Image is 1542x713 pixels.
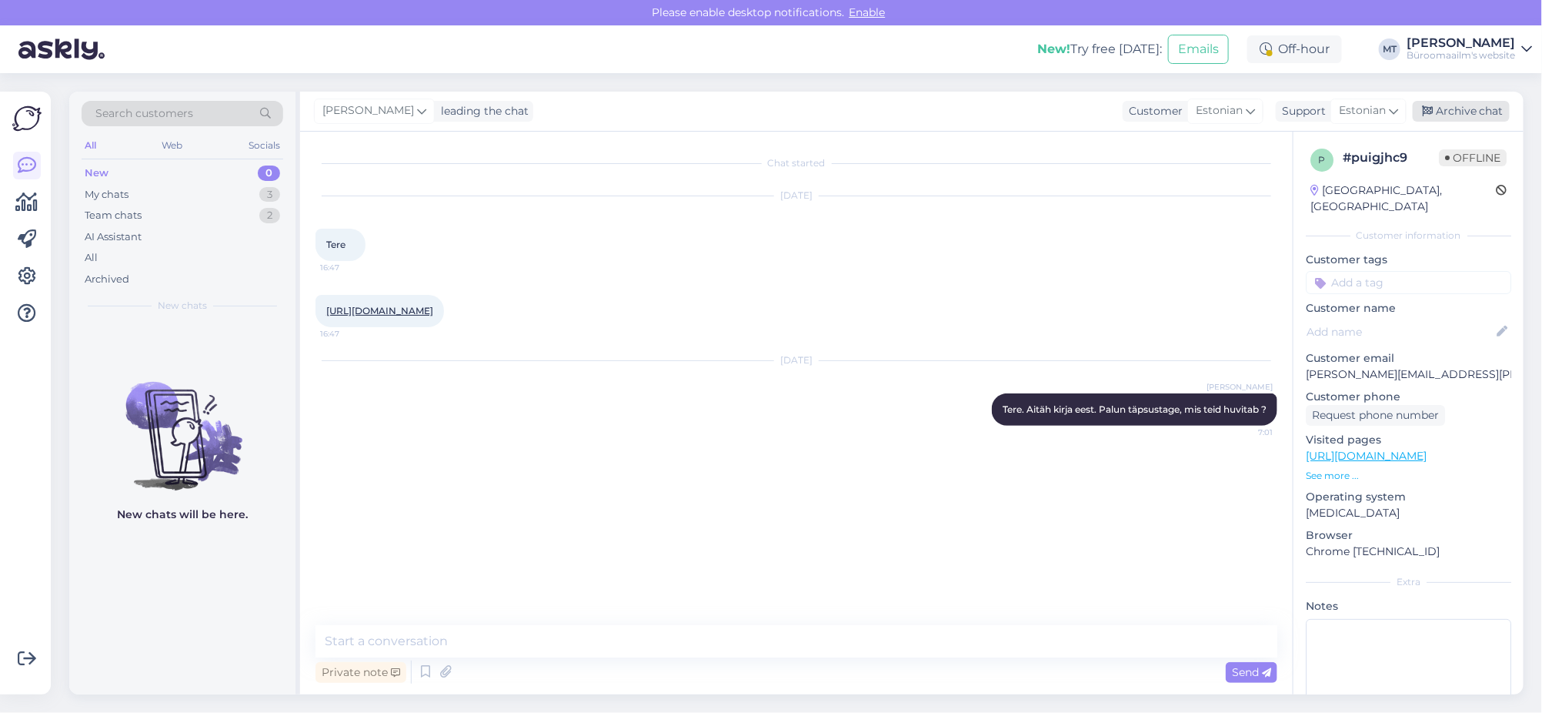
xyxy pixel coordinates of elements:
[1306,432,1511,448] p: Visited pages
[158,299,207,313] span: New chats
[1306,389,1511,405] p: Customer phone
[1343,149,1439,167] div: # puigjhc9
[1306,469,1511,483] p: See more ...
[1379,38,1400,60] div: MT
[315,353,1277,367] div: [DATE]
[1407,49,1516,62] div: Büroomaailm's website
[117,507,248,523] p: New chats will be here.
[95,105,193,122] span: Search customers
[326,305,433,316] a: [URL][DOMAIN_NAME]
[12,104,42,133] img: Askly Logo
[1319,154,1326,166] span: p
[258,166,280,181] div: 0
[1037,42,1070,56] b: New!
[1339,102,1386,119] span: Estonian
[320,328,378,340] span: 16:47
[322,102,414,119] span: [PERSON_NAME]
[1003,403,1267,415] span: Tere. Aitäh kirja eest. Palun täpsustage, mis teid huvitab ?
[1306,252,1511,268] p: Customer tags
[326,239,345,250] span: Tere
[315,189,1277,203] div: [DATE]
[1196,102,1243,119] span: Estonian
[85,250,98,266] div: All
[320,262,378,273] span: 16:47
[1247,35,1342,63] div: Off-hour
[1232,665,1271,679] span: Send
[1168,35,1229,64] button: Emails
[1306,505,1511,521] p: [MEDICAL_DATA]
[315,662,406,683] div: Private note
[159,136,186,156] div: Web
[85,208,142,223] div: Team chats
[315,156,1277,170] div: Chat started
[1407,37,1516,49] div: [PERSON_NAME]
[1310,182,1496,215] div: [GEOGRAPHIC_DATA], [GEOGRAPHIC_DATA]
[85,166,108,181] div: New
[1123,103,1183,119] div: Customer
[1306,300,1511,316] p: Customer name
[259,187,280,203] div: 3
[1306,405,1445,426] div: Request phone number
[1306,489,1511,505] p: Operating system
[1306,544,1511,560] p: Chrome [TECHNICAL_ID]
[1439,149,1507,166] span: Offline
[845,5,890,19] span: Enable
[85,229,142,245] div: AI Assistant
[1306,350,1511,367] p: Customer email
[1307,323,1494,340] input: Add name
[1306,575,1511,589] div: Extra
[69,354,295,493] img: No chats
[1306,598,1511,614] p: Notes
[1407,37,1533,62] a: [PERSON_NAME]Büroomaailm's website
[1413,101,1510,122] div: Archive chat
[259,208,280,223] div: 2
[245,136,283,156] div: Socials
[1306,527,1511,544] p: Browser
[435,103,529,119] div: leading the chat
[1306,449,1427,463] a: [URL][DOMAIN_NAME]
[85,187,128,203] div: My chats
[85,272,129,287] div: Archived
[1215,427,1273,438] span: 7:01
[1306,271,1511,294] input: Add a tag
[82,136,99,156] div: All
[1207,381,1273,393] span: [PERSON_NAME]
[1276,103,1326,119] div: Support
[1306,229,1511,243] div: Customer information
[1037,40,1162,59] div: Try free [DATE]:
[1306,367,1511,383] p: [PERSON_NAME][EMAIL_ADDRESS][PERSON_NAME][DOMAIN_NAME]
